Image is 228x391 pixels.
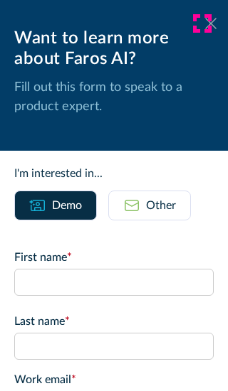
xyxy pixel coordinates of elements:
p: Fill out this form to speak to a product expert. [14,78,214,117]
label: Work email [14,371,214,388]
div: Other [146,197,176,214]
div: I'm interested in... [14,165,214,182]
label: Last name [14,313,214,330]
label: First name [14,249,214,266]
div: Demo [52,197,82,214]
div: Want to learn more about Faros AI? [14,28,214,70]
